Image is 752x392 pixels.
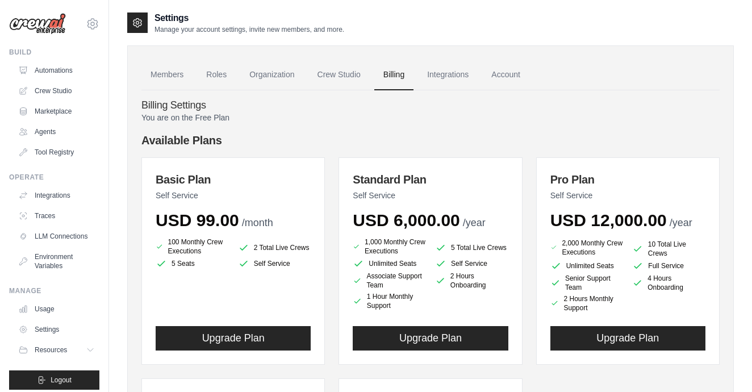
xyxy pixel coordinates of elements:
[141,60,193,90] a: Members
[550,274,624,292] li: Senior Support Team
[482,60,529,90] a: Account
[156,211,239,230] span: USD 99.00
[308,60,370,90] a: Crew Studio
[353,237,426,256] li: 1,000 Monthly Crew Executions
[156,326,311,351] button: Upgrade Plan
[550,326,705,351] button: Upgrade Plan
[353,211,459,230] span: USD 6,000.00
[35,345,67,355] span: Resources
[418,60,478,90] a: Integrations
[9,173,99,182] div: Operate
[238,240,311,256] li: 2 Total Live Crews
[14,102,99,120] a: Marketplace
[156,258,229,269] li: 5 Seats
[14,320,99,339] a: Settings
[14,227,99,245] a: LLM Connections
[550,294,624,312] li: 2 Hours Monthly Support
[632,260,705,272] li: Full Service
[242,217,273,228] span: /month
[14,248,99,275] a: Environment Variables
[353,292,426,310] li: 1 Hour Monthly Support
[238,258,311,269] li: Self Service
[353,190,508,201] p: Self Service
[463,217,486,228] span: /year
[156,237,229,256] li: 100 Monthly Crew Executions
[435,272,508,290] li: 2 Hours Onboarding
[14,143,99,161] a: Tool Registry
[14,82,99,100] a: Crew Studio
[14,123,99,141] a: Agents
[14,341,99,359] button: Resources
[550,211,667,230] span: USD 12,000.00
[154,25,344,34] p: Manage your account settings, invite new members, and more.
[51,376,72,385] span: Logout
[374,60,413,90] a: Billing
[14,186,99,205] a: Integrations
[9,370,99,390] button: Logout
[353,172,508,187] h3: Standard Plan
[353,258,426,269] li: Unlimited Seats
[197,60,236,90] a: Roles
[14,61,99,80] a: Automations
[156,190,311,201] p: Self Service
[550,237,624,258] li: 2,000 Monthly Crew Executions
[670,217,692,228] span: /year
[240,60,303,90] a: Organization
[9,13,66,35] img: Logo
[141,132,720,148] h4: Available Plans
[550,172,705,187] h3: Pro Plan
[14,300,99,318] a: Usage
[141,112,720,123] p: You are on the Free Plan
[435,258,508,269] li: Self Service
[9,286,99,295] div: Manage
[156,172,311,187] h3: Basic Plan
[14,207,99,225] a: Traces
[632,274,705,292] li: 4 Hours Onboarding
[353,326,508,351] button: Upgrade Plan
[353,272,426,290] li: Associate Support Team
[9,48,99,57] div: Build
[154,11,344,25] h2: Settings
[141,99,720,112] h4: Billing Settings
[550,260,624,272] li: Unlimited Seats
[435,240,508,256] li: 5 Total Live Crews
[632,240,705,258] li: 10 Total Live Crews
[550,190,705,201] p: Self Service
